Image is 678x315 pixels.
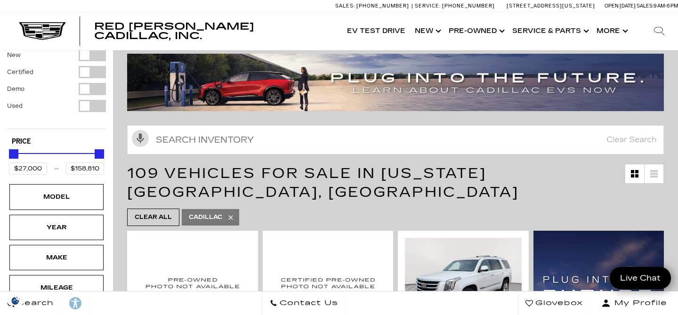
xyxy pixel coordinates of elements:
img: Opt-Out Icon [5,296,26,306]
span: [PHONE_NUMBER] [442,3,495,9]
span: Sales: [335,3,355,9]
input: Search Inventory [127,125,664,154]
input: Maximum [66,162,104,175]
a: Service: [PHONE_NUMBER] [412,3,497,8]
a: Red [PERSON_NAME] Cadillac, Inc. [94,22,333,40]
section: Click to Open Cookie Consent Modal [5,296,26,306]
span: My Profile [611,297,667,310]
label: Certified [7,67,33,77]
a: [STREET_ADDRESS][US_STATE] [507,3,595,9]
span: 109 Vehicles for Sale in [US_STATE][GEOGRAPHIC_DATA], [GEOGRAPHIC_DATA] [127,165,519,201]
h5: Price [12,137,101,146]
div: Model [33,192,80,202]
button: Open user profile menu [590,291,678,315]
a: Live Chat [610,267,671,289]
button: More [592,12,631,50]
span: 9 AM-6 PM [654,3,678,9]
a: Glovebox [518,291,590,315]
input: Minimum [9,162,47,175]
div: MakeMake [9,245,104,270]
span: Service: [415,3,441,9]
div: ModelModel [9,184,104,210]
span: Clear All [135,211,172,223]
label: Used [7,101,23,111]
label: New [7,50,21,60]
div: Minimum Price [9,149,18,159]
a: Pre-Owned [444,12,508,50]
span: Live Chat [615,273,665,283]
div: Price [9,146,104,175]
a: EV Test Drive [342,12,410,50]
div: Make [33,252,80,263]
div: YearYear [9,215,104,240]
span: Contact Us [277,297,338,310]
span: Sales: [637,3,654,9]
span: Glovebox [533,297,583,310]
div: Mileage [33,283,80,293]
span: Red [PERSON_NAME] Cadillac, Inc. [94,21,254,41]
span: [PHONE_NUMBER] [356,3,409,9]
div: Filter by Vehicle Type [7,49,106,129]
a: Service & Parts [508,12,592,50]
span: Open [DATE] [605,3,636,9]
span: Search [15,297,54,310]
div: Year [33,222,80,233]
svg: Click to toggle on voice search [132,130,149,147]
a: Contact Us [262,291,346,315]
img: ev-blog-post-banners4 [127,54,664,111]
a: Sales: [PHONE_NUMBER] [335,3,412,8]
span: Cadillac [189,211,222,223]
label: Demo [7,84,24,94]
a: New [410,12,444,50]
div: Maximum Price [95,149,104,159]
img: Cadillac Dark Logo with Cadillac White Text [19,22,66,40]
div: MileageMileage [9,275,104,300]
